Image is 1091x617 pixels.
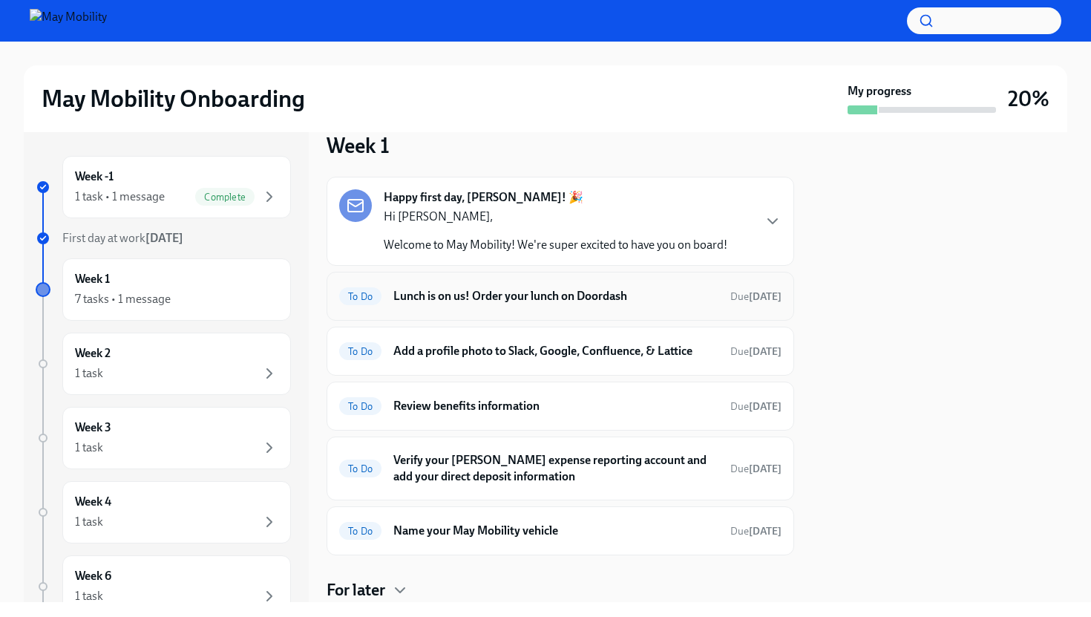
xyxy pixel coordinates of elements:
span: Due [730,345,782,358]
div: 1 task • 1 message [75,189,165,205]
p: Hi [PERSON_NAME], [384,209,727,225]
strong: [DATE] [749,345,782,358]
strong: [DATE] [145,231,183,245]
span: First day at work [62,231,183,245]
a: Week 41 task [36,481,291,543]
div: 1 task [75,440,103,456]
div: 1 task [75,365,103,382]
p: Welcome to May Mobility! We're super excited to have you on board! [384,237,727,253]
a: Week -11 task • 1 messageComplete [36,156,291,218]
img: May Mobility [30,9,107,33]
span: To Do [339,401,381,412]
span: Due [730,525,782,538]
span: Due [730,400,782,413]
span: August 15th, 2025 09:00 [730,345,782,359]
strong: My progress [848,83,911,99]
h6: Verify your [PERSON_NAME] expense reporting account and add your direct deposit information [393,452,718,485]
span: To Do [339,526,381,537]
span: To Do [339,346,381,357]
a: To DoLunch is on us! Order your lunch on DoordashDue[DATE] [339,284,782,308]
a: To DoReview benefits informationDue[DATE] [339,394,782,418]
h3: Week 1 [327,132,390,159]
div: For later [327,579,794,601]
h6: Lunch is on us! Order your lunch on Doordash [393,288,718,304]
h6: Week 2 [75,345,111,362]
a: To DoName your May Mobility vehicleDue[DATE] [339,519,782,543]
h4: For later [327,579,385,601]
span: To Do [339,291,381,302]
h6: Add a profile photo to Slack, Google, Confluence, & Lattice [393,343,718,359]
div: 1 task [75,514,103,530]
a: To DoAdd a profile photo to Slack, Google, Confluence, & LatticeDue[DATE] [339,339,782,363]
span: Complete [195,192,255,203]
a: First day at work[DATE] [36,230,291,247]
strong: [DATE] [749,463,782,475]
h6: Review benefits information [393,398,718,414]
h3: 20% [1008,85,1049,112]
strong: [DATE] [749,290,782,303]
span: August 15th, 2025 09:00 [730,462,782,476]
h6: Week 6 [75,568,111,584]
span: Due [730,463,782,475]
h6: Week 3 [75,420,111,436]
div: 7 tasks • 1 message [75,291,171,307]
div: 1 task [75,588,103,604]
a: Week 17 tasks • 1 message [36,258,291,321]
a: Week 21 task [36,333,291,395]
span: August 12th, 2025 09:00 [730,399,782,414]
strong: [DATE] [749,525,782,538]
span: Due [730,290,782,303]
h6: Week -1 [75,169,114,185]
strong: [DATE] [749,400,782,413]
a: To DoVerify your [PERSON_NAME] expense reporting account and add your direct deposit informationD... [339,449,782,488]
h6: Week 4 [75,494,111,510]
span: September 7th, 2025 09:00 [730,524,782,538]
h2: May Mobility Onboarding [42,84,305,114]
span: To Do [339,463,381,474]
h6: Week 1 [75,271,110,287]
span: August 14th, 2025 09:00 [730,290,782,304]
h6: Name your May Mobility vehicle [393,523,718,539]
a: Week 31 task [36,407,291,469]
strong: Happy first day, [PERSON_NAME]! 🎉 [384,189,583,206]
